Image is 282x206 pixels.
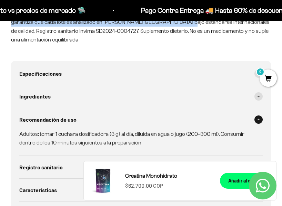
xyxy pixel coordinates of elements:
summary: Características [19,179,263,202]
div: Una promoción especial [8,60,143,73]
button: Enviar [112,104,143,115]
button: Añadir al carrito [220,173,271,189]
summary: Ingredientes [19,85,263,108]
span: Enviar [113,104,142,115]
summary: Especificaciones [19,62,263,85]
span: Recomendación de uso [19,115,77,124]
sale-price: $62.700,00 COP [125,181,163,190]
div: Un mejor precio [8,88,143,100]
mark: 0 [256,68,264,76]
span: Ingredientes [19,92,51,101]
p: Adultos: tomar 1 cuchara dosificadora (3 g) al día, diluida en agua o jugo (200–300 ml). Consumir... [19,130,254,147]
div: Un video del producto [8,74,143,86]
p: ¿Qué te haría sentir más seguro de comprar este producto? [8,11,143,27]
a: 0 [260,75,277,83]
div: Más información sobre los ingredientes [8,33,143,45]
summary: Registro sanitario [19,156,263,179]
span: Registro sanitario [19,163,63,172]
div: Reseñas de otros clientes [8,47,143,59]
span: Características [19,186,57,195]
img: Creatina Monohidrato [89,167,117,195]
a: Creatina Monohidrato [125,171,212,180]
div: Añadir al carrito [228,177,262,185]
span: Especificaciones [19,69,62,78]
summary: Recomendación de uso [19,108,263,131]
